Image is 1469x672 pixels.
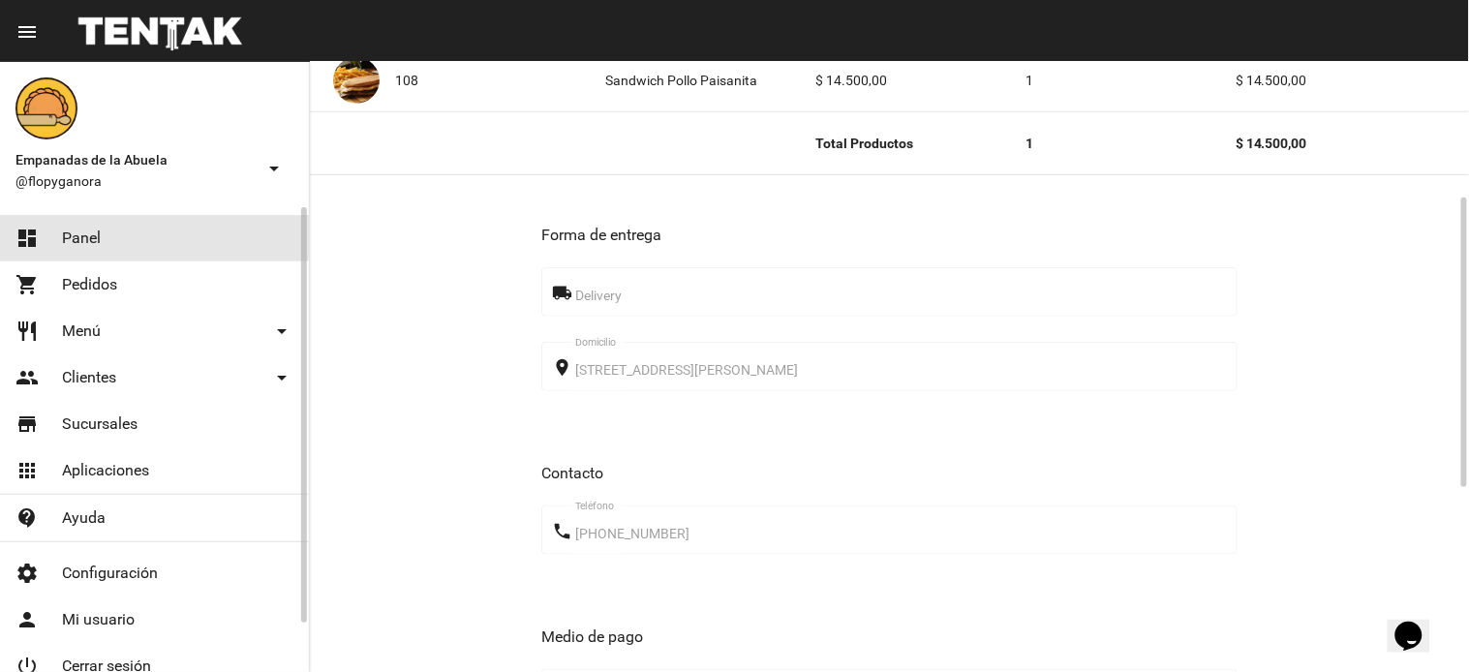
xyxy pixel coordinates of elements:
[541,624,1237,651] h3: Medio de pago
[1025,112,1236,174] mat-cell: 1
[15,20,39,44] mat-icon: menu
[1236,112,1469,174] mat-cell: $ 14.500,00
[333,57,380,104] img: 3d62fe2c-cbdc-4c60-88e4-7de2bb75d61e.jpg
[62,461,149,480] span: Aplicaciones
[62,229,101,248] span: Panel
[541,222,1237,249] h3: Forma de entrega
[62,321,101,341] span: Menú
[15,459,39,482] mat-icon: apps
[1388,595,1450,653] iframe: chat widget
[1025,49,1236,111] mat-cell: 1
[270,366,293,389] mat-icon: arrow_drop_down
[62,564,158,583] span: Configuración
[15,148,255,171] span: Empanadas de la Abuela
[552,356,575,380] mat-icon: place
[15,506,39,530] mat-icon: contact_support
[395,49,605,111] mat-cell: 108
[15,608,39,631] mat-icon: person
[62,275,117,294] span: Pedidos
[15,227,39,250] mat-icon: dashboard
[15,273,39,296] mat-icon: shopping_cart
[552,520,575,543] mat-icon: phone
[62,610,135,629] span: Mi usuario
[62,508,106,528] span: Ayuda
[15,171,255,191] span: @flopyganora
[15,320,39,343] mat-icon: restaurant
[270,320,293,343] mat-icon: arrow_drop_down
[15,366,39,389] mat-icon: people
[541,460,1237,487] h3: Contacto
[815,49,1025,111] mat-cell: $ 14.500,00
[605,71,757,90] div: Sandwich Pollo Paisanita
[15,562,39,585] mat-icon: settings
[262,157,286,180] mat-icon: arrow_drop_down
[62,368,116,387] span: Clientes
[15,412,39,436] mat-icon: store
[815,112,1025,174] mat-cell: Total Productos
[62,414,138,434] span: Sucursales
[552,282,575,305] mat-icon: local_shipping
[1236,49,1469,111] mat-cell: $ 14.500,00
[15,77,77,139] img: f0136945-ed32-4f7c-91e3-a375bc4bb2c5.png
